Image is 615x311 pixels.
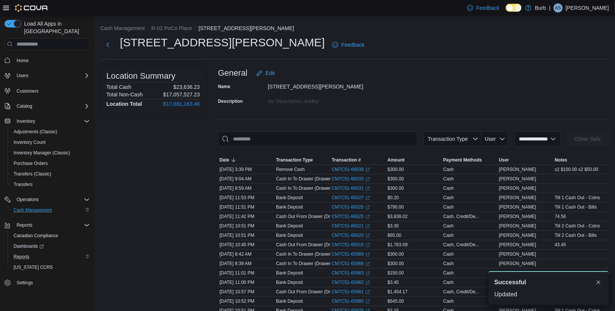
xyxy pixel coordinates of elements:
[253,66,278,81] button: Edit
[388,270,404,276] span: $150.00
[553,155,609,165] button: Notes
[276,289,345,295] p: Cash Out From Drawer (Drawer 2)
[365,290,370,294] svg: External link
[555,166,598,172] span: x2 $100.00 x2 $50.00
[11,263,90,272] span: Washington CCRS
[499,232,536,238] span: [PERSON_NAME]
[218,69,247,78] h3: General
[218,250,275,259] div: [DATE] 8:42 AM
[218,184,275,193] div: [DATE] 8:59 AM
[11,242,47,251] a: Dashboards
[365,233,370,238] svg: External link
[11,138,49,147] a: Inventory Count
[388,157,405,163] span: Amount
[2,55,93,66] button: Home
[365,215,370,219] svg: External link
[499,223,536,229] span: [PERSON_NAME]
[499,213,536,220] span: [PERSON_NAME]
[106,91,143,98] h6: Total Non-Cash
[106,72,175,81] h3: Location Summary
[14,278,36,287] a: Settings
[14,181,32,188] span: Transfers
[443,185,454,191] div: Cash
[8,262,93,273] button: [US_STATE] CCRS
[332,157,361,163] span: Transaction #
[276,270,303,276] p: Bank Deposit
[276,298,303,304] p: Bank Deposit
[566,3,609,12] p: [PERSON_NAME]
[499,176,536,182] span: [PERSON_NAME]
[2,85,93,96] button: Customers
[365,252,370,257] svg: External link
[218,259,275,268] div: [DATE] 8:39 AM
[276,157,313,163] span: Transaction Type
[365,281,370,285] svg: External link
[423,131,482,146] button: Transaction Type
[499,157,509,163] span: User
[14,254,29,260] span: Reports
[332,270,370,276] a: CM7C51-65983External link
[219,157,229,163] span: Date
[276,261,336,267] p: Cash In To Drawer (Drawer 1)
[388,204,404,210] span: $790.00
[388,213,408,220] span: $3,838.02
[388,185,404,191] span: $300.00
[535,3,546,12] p: Burb
[11,231,61,240] a: Canadian Compliance
[14,129,57,135] span: Adjustments (Classic)
[11,148,90,157] span: Inventory Manager (Classic)
[365,177,370,181] svg: External link
[14,71,90,80] span: Users
[5,52,90,308] nav: Complex example
[388,232,402,238] span: $65.00
[575,135,601,143] span: Close Safe
[11,252,32,261] a: Reports
[218,98,243,104] label: Description
[549,3,551,12] p: |
[218,240,275,249] div: [DATE] 10:45 PM
[388,279,399,285] span: $3.45
[276,204,303,210] p: Bank Deposit
[265,69,275,77] span: Edit
[11,169,54,178] a: Transfers (Classic)
[443,204,454,210] div: Cash
[365,243,370,247] svg: External link
[365,224,370,229] svg: External link
[2,70,93,81] button: Users
[8,148,93,158] button: Inventory Manager (Classic)
[554,3,563,12] div: Alex Specht
[275,155,330,165] button: Transaction Type
[443,157,482,163] span: Payment Methods
[8,169,93,179] button: Transfers (Classic)
[443,261,454,267] div: Cash
[218,203,275,212] div: [DATE] 11:51 PM
[14,86,90,96] span: Customers
[443,195,454,201] div: Cash
[14,195,42,204] button: Operations
[17,222,32,228] span: Reports
[2,277,93,288] button: Settings
[365,299,370,304] svg: External link
[499,204,536,210] span: [PERSON_NAME]
[499,242,536,248] span: [PERSON_NAME]
[14,278,90,287] span: Settings
[17,58,29,64] span: Home
[499,185,536,191] span: [PERSON_NAME]
[365,271,370,276] svg: External link
[268,81,369,90] div: [STREET_ADDRESS][PERSON_NAME]
[332,298,370,304] a: CM7C51-65980External link
[276,176,336,182] p: Cash In To Drawer (Drawer 1)
[276,185,336,191] p: Cash In To Drawer (Drawer 2)
[14,139,46,145] span: Inventory Count
[476,4,499,12] span: Feedback
[499,166,536,172] span: [PERSON_NAME]
[14,87,41,96] a: Customers
[443,279,454,285] div: Cash
[276,279,303,285] p: Bank Deposit
[218,278,275,287] div: [DATE] 11:00 PM
[14,264,53,270] span: [US_STATE] CCRS
[268,95,369,104] div: No Description added
[388,251,404,257] span: $300.00
[555,223,600,229] span: Till 2 Cash Out - Coins
[218,84,230,90] label: Name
